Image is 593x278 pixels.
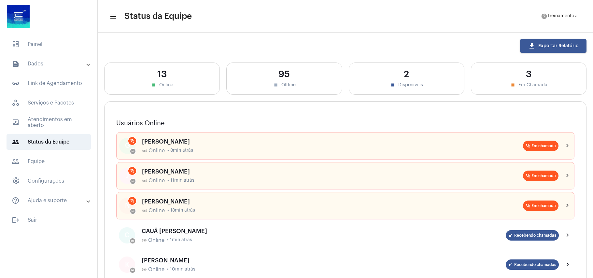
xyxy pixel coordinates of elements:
[233,82,335,88] div: Offline
[537,10,583,23] button: Treinamento
[564,231,572,239] mat-icon: chevron_right
[119,257,135,273] div: K
[7,134,91,150] span: Status da Equipe
[124,11,192,21] span: Status da Equipe
[142,148,147,153] mat-icon: online_prediction
[142,238,147,243] mat-icon: online_prediction
[12,197,20,204] mat-icon: sidenav icon
[142,178,147,183] mat-icon: online_prediction
[528,44,579,48] span: Exportar Relatório
[523,141,558,151] mat-chip: Em chamada
[7,76,91,91] span: Link de Agendamento
[233,69,335,79] div: 95
[148,178,165,184] span: Online
[131,180,134,183] mat-icon: online_prediction
[356,82,458,88] div: Disponíveis
[111,69,213,79] div: 13
[7,154,91,169] span: Equipe
[167,267,195,272] span: • 10min atrás
[119,168,135,184] div: J
[12,79,20,87] mat-icon: sidenav icon
[523,171,558,181] mat-chip: Em chamada
[119,227,135,243] div: C
[547,14,574,19] span: Treinamento
[526,203,530,208] mat-icon: phone_in_talk
[564,261,572,269] mat-icon: chevron_right
[12,138,20,146] mat-icon: sidenav icon
[119,138,135,154] div: G
[523,201,558,211] mat-chip: Em chamada
[12,177,20,185] span: sidenav icon
[131,210,134,213] mat-icon: online_prediction
[4,193,97,208] mat-expansion-panel-header: sidenav iconAjuda e suporte
[478,82,580,88] div: Em Chamada
[564,172,572,180] mat-icon: chevron_right
[151,82,157,88] mat-icon: stop
[116,120,574,127] h3: Usuários Online
[526,144,530,148] mat-icon: phone_in_talk
[12,197,87,204] mat-panel-title: Ajuda e suporte
[130,139,134,143] mat-icon: phone_in_talk
[131,269,134,272] mat-icon: online_prediction
[12,60,87,68] mat-panel-title: Dados
[148,148,165,154] span: Online
[7,173,91,189] span: Configurações
[7,95,91,111] span: Serviços e Pacotes
[130,169,134,173] mat-icon: phone_in_talk
[111,82,213,88] div: Online
[12,60,20,68] mat-icon: sidenav icon
[167,148,193,153] span: • 8min atrás
[131,150,134,153] mat-icon: online_prediction
[167,238,192,243] span: • 1min atrás
[7,212,91,228] span: Sair
[390,82,396,88] mat-icon: stop
[526,174,530,178] mat-icon: phone_in_talk
[506,259,559,270] mat-chip: Recebendo chamadas
[573,13,579,19] mat-icon: arrow_drop_down
[142,228,506,234] div: CAUÃ [PERSON_NAME]
[12,158,20,165] mat-icon: sidenav icon
[12,216,20,224] mat-icon: sidenav icon
[12,99,20,107] span: sidenav icon
[506,230,559,241] mat-chip: Recebendo chamadas
[148,267,164,272] span: Online
[5,3,31,29] img: d4669ae0-8c07-2337-4f67-34b0df7f5ae4.jpeg
[7,115,91,130] span: Atendimentos em aberto
[273,82,279,88] mat-icon: stop
[12,118,20,126] mat-icon: sidenav icon
[478,69,580,79] div: 3
[167,208,195,213] span: • 18min atrás
[4,56,97,72] mat-expansion-panel-header: sidenav iconDados
[119,198,135,214] div: N
[148,237,164,243] span: Online
[7,36,91,52] span: Painel
[131,239,134,243] mat-icon: online_prediction
[528,42,536,50] mat-icon: download
[508,233,513,238] mat-icon: call_received
[148,208,165,214] span: Online
[130,199,134,203] mat-icon: phone_in_talk
[142,267,147,272] mat-icon: online_prediction
[142,198,523,205] div: [PERSON_NAME]
[142,257,506,264] div: [PERSON_NAME]
[541,13,547,20] mat-icon: help
[167,178,194,183] span: • 11min atrás
[508,262,513,267] mat-icon: call_received
[520,39,586,53] button: Exportar Relatório
[109,13,116,21] mat-icon: sidenav icon
[564,142,572,150] mat-icon: chevron_right
[142,168,523,175] div: [PERSON_NAME]
[356,69,458,79] div: 2
[142,138,523,145] div: [PERSON_NAME]
[510,82,516,88] mat-icon: stop
[12,40,20,48] span: sidenav icon
[142,208,147,213] mat-icon: online_prediction
[564,202,572,210] mat-icon: chevron_right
